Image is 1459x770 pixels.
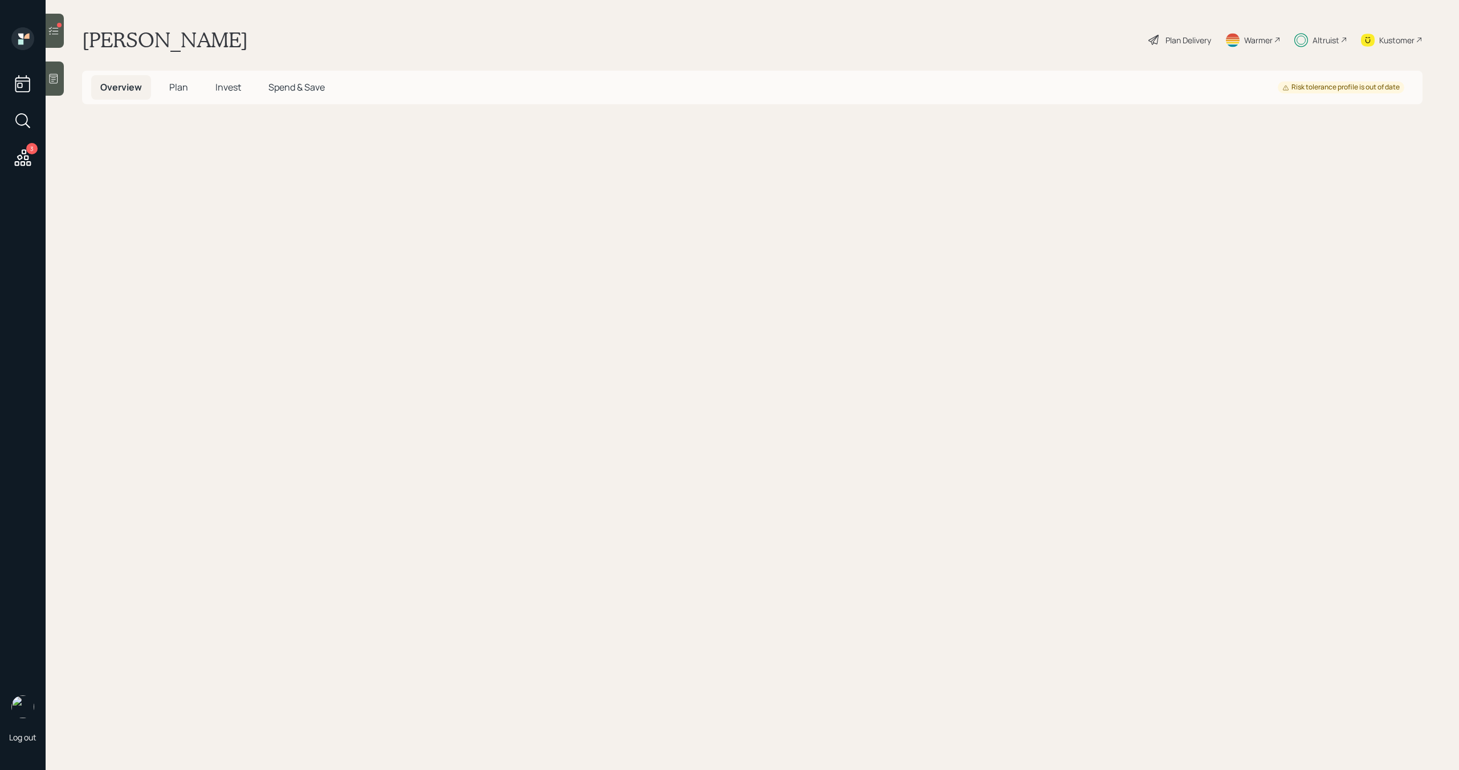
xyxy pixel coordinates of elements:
span: Overview [100,81,142,93]
h1: [PERSON_NAME] [82,27,248,52]
div: Log out [9,732,36,743]
span: Invest [215,81,241,93]
img: michael-russo-headshot.png [11,695,34,718]
div: Plan Delivery [1165,34,1211,46]
span: Plan [169,81,188,93]
div: 3 [26,143,38,154]
div: Risk tolerance profile is out of date [1282,83,1400,92]
div: Warmer [1244,34,1273,46]
div: Kustomer [1379,34,1415,46]
span: Spend & Save [268,81,325,93]
div: Altruist [1313,34,1339,46]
